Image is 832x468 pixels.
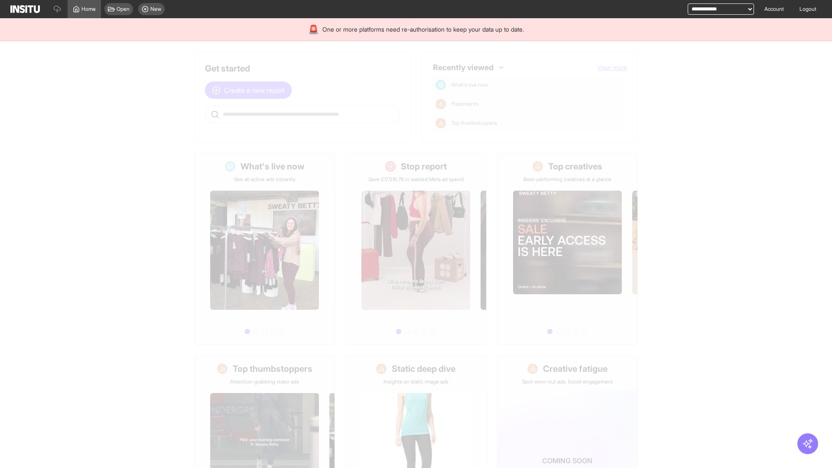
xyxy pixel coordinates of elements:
span: Open [117,6,130,13]
span: New [150,6,161,13]
span: One or more platforms need re-authorisation to keep your data up to date. [322,25,524,34]
img: Logo [10,5,40,13]
span: Home [81,6,96,13]
div: 🚨 [308,23,319,36]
